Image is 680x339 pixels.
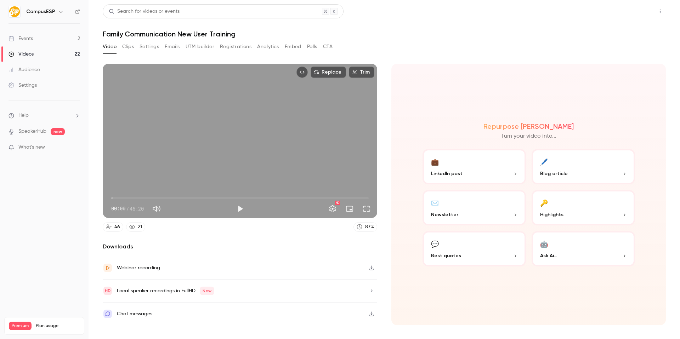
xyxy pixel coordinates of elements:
button: Trim [349,67,374,78]
span: Plan usage [36,323,80,329]
button: Emails [165,41,180,52]
button: Share [621,4,649,18]
div: 46 [114,223,120,231]
img: CampusESP [9,6,20,17]
div: 00:00 [111,205,144,212]
a: 21 [126,222,145,232]
button: 💼LinkedIn post [423,149,526,184]
button: ✉️Newsletter [423,190,526,225]
div: Search for videos or events [109,8,180,15]
a: 46 [103,222,123,232]
button: 🤖Ask Ai... [532,231,635,266]
div: HD [335,201,340,205]
button: Polls [307,41,317,52]
span: / [126,205,129,212]
div: 💼 [431,156,439,167]
div: Settings [8,82,37,89]
button: UTM builder [186,41,214,52]
div: Events [8,35,33,42]
span: Ask Ai... [540,252,557,259]
span: Premium [9,322,32,330]
button: Settings [140,41,159,52]
button: Video [103,41,117,52]
button: Embed [285,41,301,52]
div: 🔑 [540,197,548,208]
span: What's new [18,144,45,151]
div: 87 % [365,223,374,231]
span: New [200,287,214,295]
div: 21 [138,223,142,231]
span: Blog article [540,170,568,177]
li: help-dropdown-opener [8,112,80,119]
span: LinkedIn post [431,170,463,177]
h2: Downloads [103,242,377,251]
p: Turn your video into... [501,132,556,140]
button: Clips [122,41,134,52]
button: 💬Best quotes [423,231,526,266]
h1: Family Communication New User Training [103,30,666,38]
button: 🖊️Blog article [532,149,635,184]
div: 🤖 [540,238,548,249]
div: Webinar recording [117,264,160,272]
span: 46:20 [130,205,144,212]
a: SpeakerHub [18,128,46,135]
button: 🔑Highlights [532,190,635,225]
button: Top Bar Actions [654,6,666,17]
div: Audience [8,66,40,73]
iframe: Noticeable Trigger [72,144,80,151]
span: Highlights [540,211,563,218]
div: 🖊️ [540,156,548,167]
button: Mute [149,202,164,216]
button: Play [233,202,247,216]
button: Registrations [220,41,251,52]
div: Local speaker recordings in FullHD [117,287,214,295]
a: 87% [353,222,377,232]
div: ✉️ [431,197,439,208]
span: 00:00 [111,205,125,212]
button: Full screen [359,202,374,216]
button: Analytics [257,41,279,52]
span: Best quotes [431,252,461,259]
span: Newsletter [431,211,458,218]
span: new [51,128,65,135]
button: Replace [311,67,346,78]
button: Turn on miniplayer [342,202,357,216]
button: Embed video [296,67,308,78]
h6: CampusESP [26,8,55,15]
h2: Repurpose [PERSON_NAME] [483,122,574,131]
button: Settings [325,202,340,216]
span: Help [18,112,29,119]
div: Videos [8,51,34,58]
button: CTA [323,41,333,52]
div: 💬 [431,238,439,249]
div: Chat messages [117,310,152,318]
